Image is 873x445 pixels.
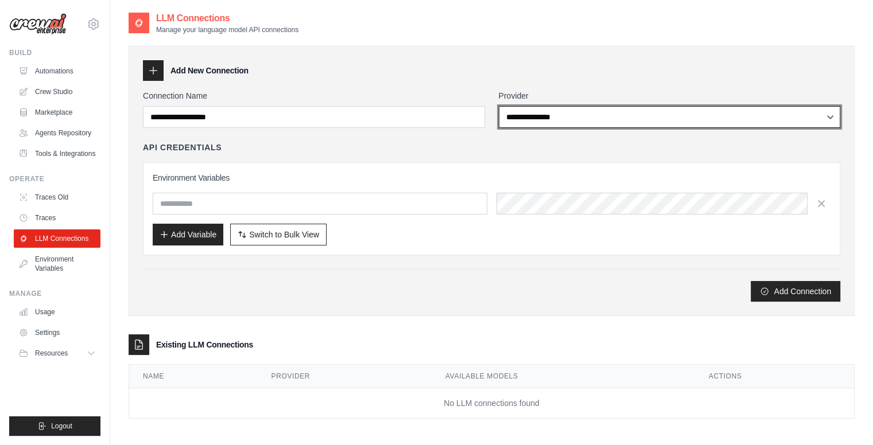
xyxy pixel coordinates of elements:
[156,339,253,350] h3: Existing LLM Connections
[432,365,695,388] th: Available Models
[14,83,100,101] a: Crew Studio
[156,25,298,34] p: Manage your language model API connections
[14,323,100,342] a: Settings
[14,303,100,321] a: Usage
[143,90,485,102] label: Connection Name
[695,365,854,388] th: Actions
[9,174,100,184] div: Operate
[14,62,100,80] a: Automations
[153,172,831,184] h3: Environment Variables
[35,349,68,358] span: Resources
[9,13,67,35] img: Logo
[14,229,100,248] a: LLM Connections
[230,224,327,245] button: Switch to Bulk View
[14,209,100,227] a: Traces
[129,388,854,419] td: No LLM connections found
[156,11,298,25] h2: LLM Connections
[51,421,72,431] span: Logout
[14,344,100,362] button: Resources
[751,281,840,302] button: Add Connection
[249,229,319,240] span: Switch to Bulk View
[153,224,223,245] button: Add Variable
[14,103,100,122] a: Marketplace
[258,365,432,388] th: Provider
[14,188,100,206] a: Traces Old
[9,416,100,436] button: Logout
[9,289,100,298] div: Manage
[14,145,100,163] a: Tools & Integrations
[14,250,100,278] a: Environment Variables
[14,124,100,142] a: Agents Repository
[499,90,841,102] label: Provider
[143,142,222,153] h4: API Credentials
[170,65,249,76] h3: Add New Connection
[9,48,100,57] div: Build
[129,365,258,388] th: Name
